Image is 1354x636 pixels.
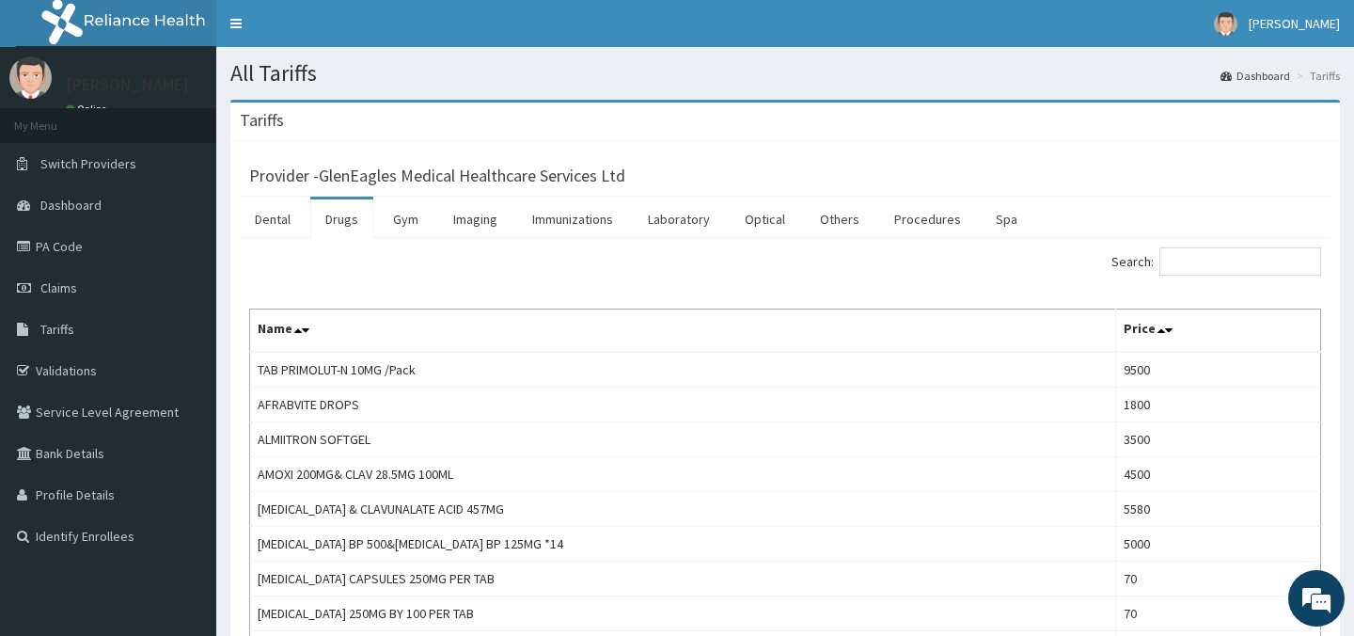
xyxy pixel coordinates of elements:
[1115,596,1320,631] td: 70
[66,103,111,116] a: Online
[250,388,1116,422] td: AFRABVITE DROPS
[40,197,102,214] span: Dashboard
[517,199,628,239] a: Immunizations
[40,321,74,338] span: Tariffs
[230,61,1340,86] h1: All Tariffs
[1115,310,1320,353] th: Price
[1115,352,1320,388] td: 9500
[1115,388,1320,422] td: 1800
[250,492,1116,527] td: [MEDICAL_DATA] & CLAVUNALATE ACID 457MG
[879,199,976,239] a: Procedures
[250,422,1116,457] td: ALMIITRON SOFTGEL
[378,199,433,239] a: Gym
[1115,422,1320,457] td: 3500
[1159,247,1321,276] input: Search:
[1115,457,1320,492] td: 4500
[805,199,874,239] a: Others
[310,199,373,239] a: Drugs
[66,76,189,93] p: [PERSON_NAME]
[9,56,52,99] img: User Image
[240,112,284,129] h3: Tariffs
[249,167,625,184] h3: Provider - GlenEagles Medical Healthcare Services Ltd
[633,199,725,239] a: Laboratory
[240,199,306,239] a: Dental
[730,199,800,239] a: Optical
[1115,492,1320,527] td: 5580
[1115,562,1320,596] td: 70
[250,562,1116,596] td: [MEDICAL_DATA] CAPSULES 250MG PER TAB
[40,155,136,172] span: Switch Providers
[438,199,512,239] a: Imaging
[1111,247,1321,276] label: Search:
[1214,12,1237,36] img: User Image
[1249,15,1340,32] span: [PERSON_NAME]
[250,596,1116,631] td: [MEDICAL_DATA] 250MG BY 100 PER TAB
[981,199,1032,239] a: Spa
[1220,68,1290,84] a: Dashboard
[1115,527,1320,562] td: 5000
[250,527,1116,562] td: [MEDICAL_DATA] BP 500&[MEDICAL_DATA] BP 125MG *14
[40,279,77,296] span: Claims
[1292,68,1340,84] li: Tariffs
[250,352,1116,388] td: TAB PRIMOLUT-N 10MG /Pack
[250,457,1116,492] td: AMOXI 200MG& CLAV 28.5MG 100ML
[250,310,1116,353] th: Name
